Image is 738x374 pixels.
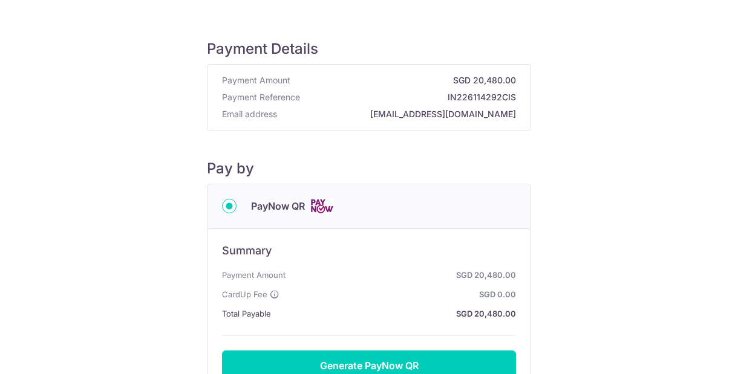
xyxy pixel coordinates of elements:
strong: SGD 0.00 [284,287,516,301]
h6: Summary [222,243,516,258]
span: PayNow QR [251,199,305,213]
strong: SGD 20,480.00 [290,268,516,282]
strong: [EMAIL_ADDRESS][DOMAIN_NAME] [282,108,516,120]
span: Total Payable [222,306,271,321]
strong: SGD 20,480.00 [276,306,516,321]
span: Payment Amount [222,74,290,86]
strong: SGD 20,480.00 [295,74,516,86]
span: Email address [222,108,277,120]
strong: IN226114292CIS [305,91,516,103]
h5: Payment Details [207,40,531,58]
span: Payment Amount [222,268,286,282]
h5: Pay by [207,160,531,178]
div: PayNow QR Cards logo [222,199,516,214]
span: CardUp Fee [222,287,267,301]
span: Payment Reference [222,91,300,103]
img: Cards logo [310,199,334,214]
